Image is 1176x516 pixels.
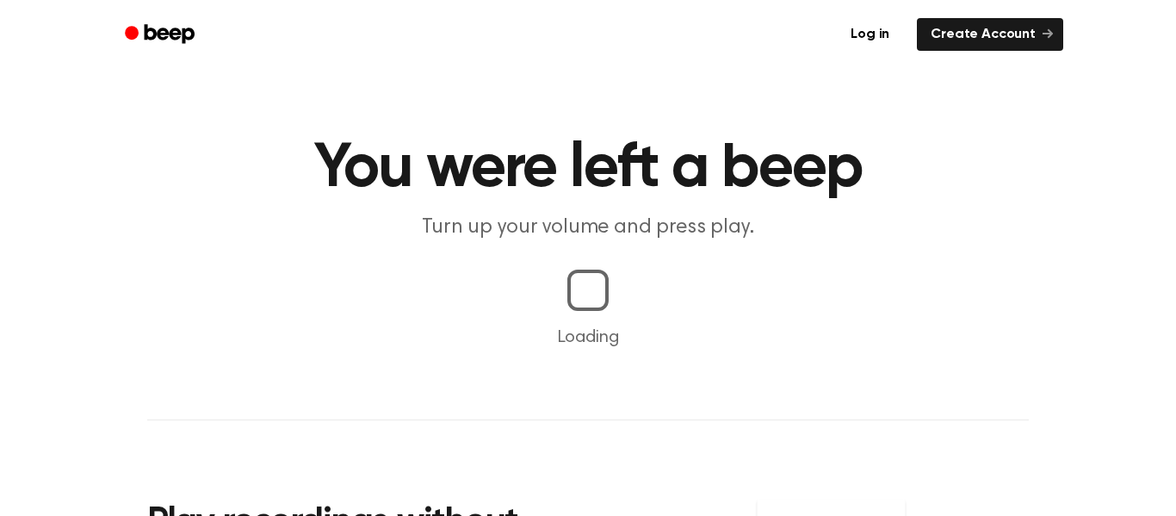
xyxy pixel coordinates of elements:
[257,214,919,242] p: Turn up your volume and press play.
[21,325,1155,351] p: Loading
[833,15,907,54] a: Log in
[113,18,210,52] a: Beep
[917,18,1063,51] a: Create Account
[147,138,1029,200] h1: You were left a beep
